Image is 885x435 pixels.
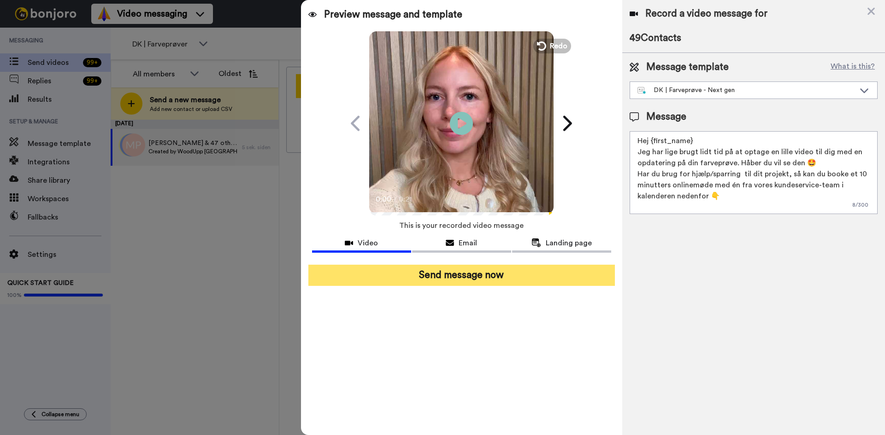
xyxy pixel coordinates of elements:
span: Message template [646,60,729,74]
div: DK | Farveprøve - Next gen [637,86,855,95]
img: nextgen-template.svg [637,87,646,94]
span: 0:21 [399,194,415,205]
span: Email [459,238,477,249]
span: Message [646,110,686,124]
textarea: Hej {first_name} Jeg har lige brugt lidt tid på at optage en lille video til dig med en opdaterin... [630,131,878,214]
span: This is your recorded video message [399,215,524,236]
span: 0:00 [376,194,392,205]
button: What is this? [828,60,878,74]
button: Send message now [308,265,615,286]
span: Video [358,238,378,249]
span: / [394,194,397,205]
span: Landing page [546,238,592,249]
